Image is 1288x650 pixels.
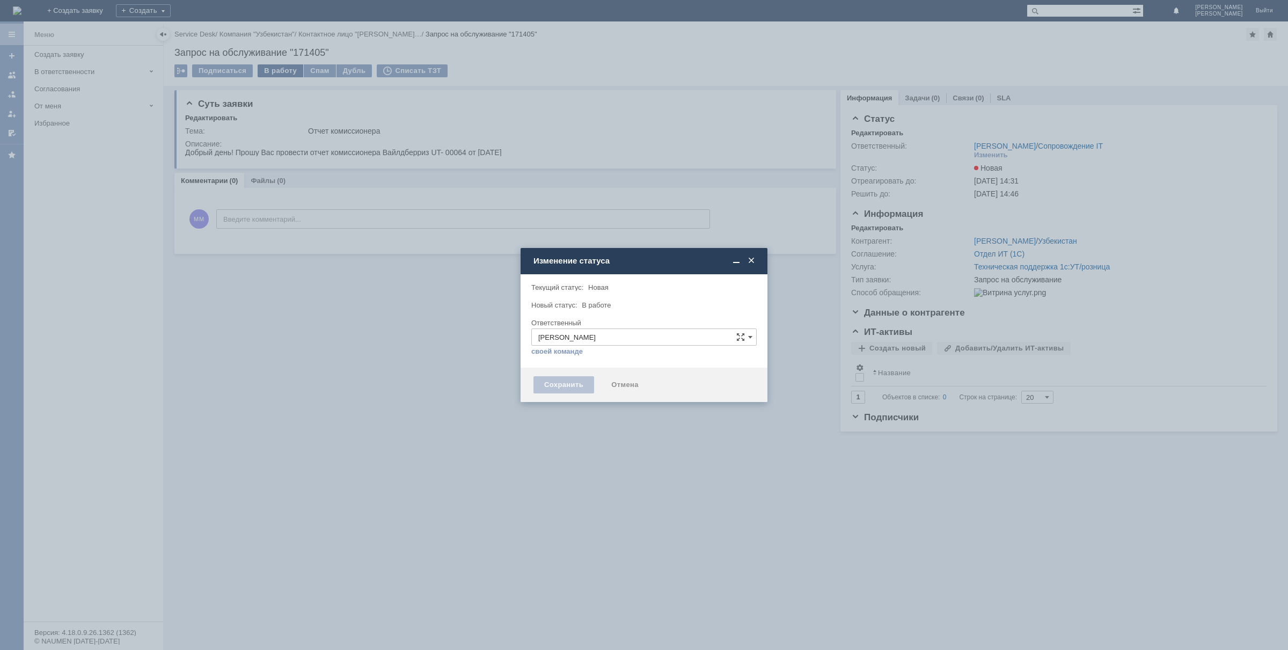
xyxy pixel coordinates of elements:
div: Ответственный [531,319,755,326]
label: Новый статус: [531,301,577,309]
span: Сложная форма [736,333,745,341]
span: В работе [582,301,611,309]
div: Изменение статуса [533,256,757,266]
a: своей команде [531,347,583,356]
span: Новая [588,283,609,291]
span: Закрыть [746,256,757,266]
span: Свернуть (Ctrl + M) [731,256,742,266]
label: Текущий статус: [531,283,583,291]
